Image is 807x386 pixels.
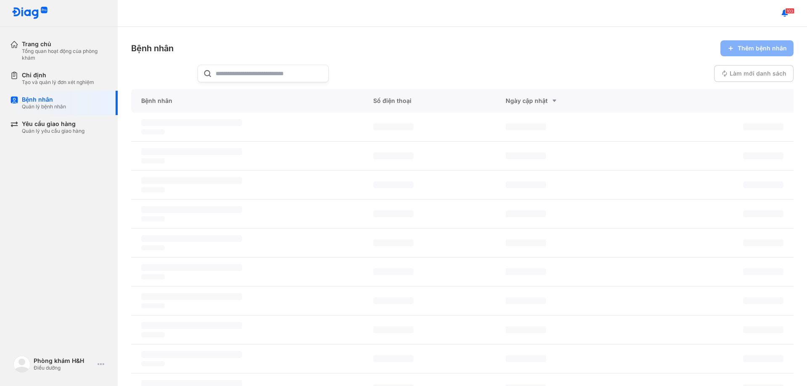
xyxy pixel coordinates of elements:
[743,326,783,333] span: ‌
[506,210,546,217] span: ‌
[141,361,165,366] span: ‌
[373,181,414,188] span: ‌
[743,355,783,362] span: ‌
[22,120,84,128] div: Yêu cầu giao hàng
[141,264,242,271] span: ‌
[506,268,546,275] span: ‌
[506,96,618,106] div: Ngày cập nhật
[743,152,783,159] span: ‌
[506,355,546,362] span: ‌
[34,365,94,371] div: Điều dưỡng
[141,216,165,221] span: ‌
[141,187,165,192] span: ‌
[743,297,783,304] span: ‌
[506,326,546,333] span: ‌
[131,89,363,113] div: Bệnh nhân
[141,332,165,337] span: ‌
[141,322,242,329] span: ‌
[373,210,414,217] span: ‌
[363,89,496,113] div: Số điện thoại
[373,152,414,159] span: ‌
[141,303,165,308] span: ‌
[141,158,165,163] span: ‌
[22,40,108,48] div: Trang chủ
[22,103,66,110] div: Quản lý bệnh nhân
[22,96,66,103] div: Bệnh nhân
[506,297,546,304] span: ‌
[141,274,165,279] span: ‌
[34,357,94,365] div: Phòng khám H&H
[141,206,242,213] span: ‌
[22,48,108,61] div: Tổng quan hoạt động của phòng khám
[141,245,165,250] span: ‌
[141,293,242,300] span: ‌
[506,239,546,246] span: ‌
[141,148,242,155] span: ‌
[743,210,783,217] span: ‌
[714,65,794,82] button: Làm mới danh sách
[141,119,242,126] span: ‌
[12,7,48,20] img: logo
[373,268,414,275] span: ‌
[743,239,783,246] span: ‌
[22,71,94,79] div: Chỉ định
[373,326,414,333] span: ‌
[506,181,546,188] span: ‌
[506,152,546,159] span: ‌
[13,356,30,373] img: logo
[141,235,242,242] span: ‌
[738,45,787,52] span: Thêm bệnh nhân
[373,239,414,246] span: ‌
[141,129,165,134] span: ‌
[730,70,786,77] span: Làm mới danh sách
[141,351,242,358] span: ‌
[785,8,794,14] span: 103
[743,268,783,275] span: ‌
[373,123,414,130] span: ‌
[22,79,94,86] div: Tạo và quản lý đơn xét nghiệm
[506,123,546,130] span: ‌
[743,181,783,188] span: ‌
[22,128,84,134] div: Quản lý yêu cầu giao hàng
[373,297,414,304] span: ‌
[373,355,414,362] span: ‌
[720,40,794,56] button: Thêm bệnh nhân
[131,42,174,54] div: Bệnh nhân
[743,123,783,130] span: ‌
[141,177,242,184] span: ‌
